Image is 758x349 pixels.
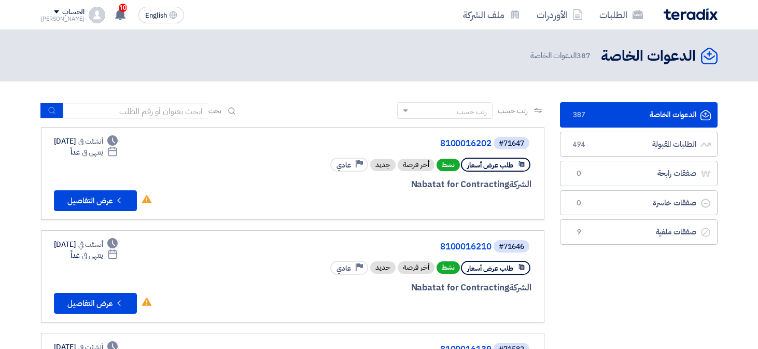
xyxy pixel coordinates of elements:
[509,281,531,294] span: الشركة
[499,140,524,147] div: #71647
[89,7,105,23] img: profile_test.png
[370,159,396,171] div: جديد
[499,243,524,250] div: #71646
[71,147,118,158] div: غداً
[530,50,592,62] span: الدعوات الخاصة
[78,239,103,250] span: أنشئت في
[573,169,585,179] span: 0
[398,159,434,171] div: أخر فرصة
[78,136,103,147] span: أنشئت في
[82,250,103,261] span: ينتهي في
[573,110,585,120] span: 387
[398,261,434,274] div: أخر فرصة
[437,159,460,171] span: نشط
[119,4,127,12] span: 10
[577,50,591,61] span: 387
[560,161,718,186] a: صفقات رابحة0
[54,190,137,211] button: عرض التفاصيل
[560,102,718,128] a: الدعوات الخاصة387
[54,239,118,250] div: [DATE]
[573,198,585,208] span: 0
[208,105,222,116] span: بحث
[560,219,718,245] a: صفقات ملغية9
[509,178,531,191] span: الشركة
[573,139,585,150] span: 494
[63,103,208,119] input: ابحث بعنوان أو رقم الطلب
[591,3,651,27] a: الطلبات
[138,7,184,23] button: English
[457,106,487,117] div: رتب حسب
[54,136,118,147] div: [DATE]
[282,178,531,191] div: Nabatat for Contracting
[560,190,718,216] a: صفقات خاسرة0
[437,261,460,274] span: نشط
[284,139,492,148] a: 8100016202
[62,8,85,17] div: الحساب
[498,105,527,116] span: رتب حسب
[82,147,103,158] span: ينتهي في
[528,3,591,27] a: الأوردرات
[601,46,696,66] h2: الدعوات الخاصة
[71,250,118,261] div: غداً
[336,160,351,170] span: عادي
[145,12,167,19] span: English
[573,227,585,238] span: 9
[664,8,718,20] img: Teradix logo
[282,281,531,295] div: Nabatat for Contracting
[455,3,528,27] a: ملف الشركة
[284,242,492,252] a: 8100016210
[54,293,137,314] button: عرض التفاصيل
[560,132,718,157] a: الطلبات المقبولة494
[467,160,513,170] span: طلب عرض أسعار
[370,261,396,274] div: جديد
[41,16,85,22] div: [PERSON_NAME]
[467,263,513,273] span: طلب عرض أسعار
[336,263,351,273] span: عادي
